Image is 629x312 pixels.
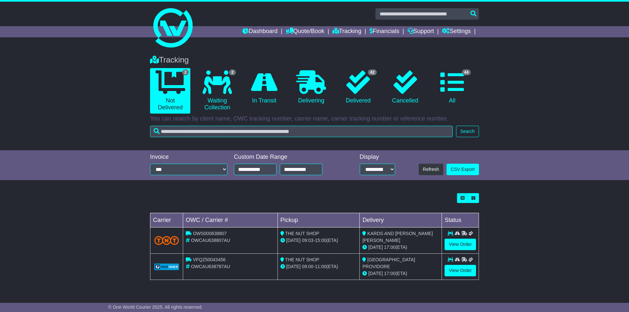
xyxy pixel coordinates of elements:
[368,271,383,276] span: [DATE]
[150,115,479,122] p: You can search by client name, OWC tracking number, carrier name, carrier tracking number or refe...
[362,231,433,243] span: KARDS AND [PERSON_NAME] [PERSON_NAME]
[150,213,183,228] td: Carrier
[150,154,227,161] div: Invoice
[285,257,319,262] span: THE NUT SHOP
[286,26,324,37] a: Quote/Book
[419,164,443,175] button: Refresh
[442,26,471,37] a: Settings
[445,239,476,250] a: View Order
[362,270,439,277] div: (ETA)
[462,69,471,75] span: 44
[408,26,434,37] a: Support
[154,264,179,270] img: GetCarrierServiceLogo
[280,237,357,244] div: - (ETA)
[445,265,476,276] a: View Order
[182,69,189,75] span: 2
[291,68,331,107] a: Delivering
[302,238,314,243] span: 09:03
[197,68,237,114] a: 2 Waiting Collection
[360,213,442,228] td: Delivery
[234,154,339,161] div: Custom Date Range
[370,26,399,37] a: Financials
[338,68,378,107] a: 42 Delivered
[286,238,301,243] span: [DATE]
[191,238,230,243] span: OWCAU638807AU
[191,264,230,269] span: OWCAU638787AU
[277,213,360,228] td: Pickup
[242,26,277,37] a: Dashboard
[244,68,284,107] a: In Transit
[147,55,482,65] div: Tracking
[183,213,278,228] td: OWC / Carrier #
[385,68,425,107] a: Cancelled
[384,271,395,276] span: 17:00
[302,264,314,269] span: 09:00
[456,126,479,137] button: Search
[108,304,203,310] span: © One World Courier 2025. All rights reserved.
[150,68,190,114] a: 2 Not Delivered
[315,238,326,243] span: 15:00
[360,154,395,161] div: Display
[154,236,179,245] img: TNT_Domestic.png
[442,213,479,228] td: Status
[333,26,361,37] a: Tracking
[285,231,319,236] span: THE NUT SHOP
[447,164,479,175] a: CSV Export
[286,264,301,269] span: [DATE]
[315,264,326,269] span: 11:00
[432,68,472,107] a: 44 All
[362,257,415,269] span: [GEOGRAPHIC_DATA] PROVIDORE
[368,245,383,250] span: [DATE]
[368,69,377,75] span: 42
[229,69,236,75] span: 2
[193,231,227,236] span: OWS000638807
[384,245,395,250] span: 17:00
[193,257,226,262] span: VFQZ50043456
[280,263,357,270] div: - (ETA)
[362,244,439,251] div: (ETA)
